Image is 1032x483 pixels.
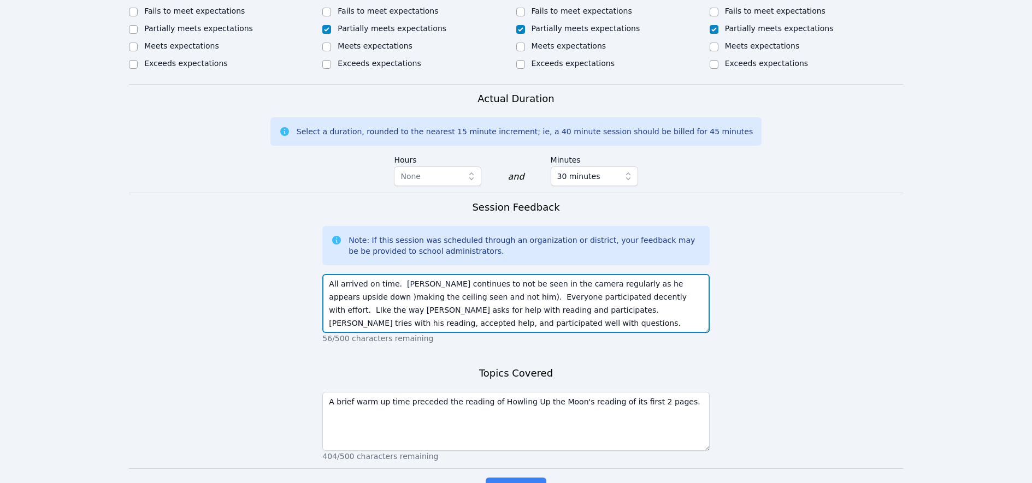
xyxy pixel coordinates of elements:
label: Meets expectations [338,41,412,50]
label: Partially meets expectations [144,24,253,33]
label: Fails to meet expectations [532,7,632,15]
p: 404/500 characters remaining [322,451,709,462]
label: Meets expectations [532,41,606,50]
label: Fails to meet expectations [144,7,245,15]
label: Partially meets expectations [338,24,446,33]
label: Exceeds expectations [338,59,421,68]
p: 56/500 characters remaining [322,333,709,344]
div: Select a duration, rounded to the nearest 15 minute increment; ie, a 40 minute session should be ... [297,126,753,137]
label: Minutes [551,150,638,166]
h3: Actual Duration [477,91,554,106]
textarea: A brief warm up time preceded the reading of Howling Up the Moon's reading of its first 2 pages. [322,392,709,451]
label: Meets expectations [725,41,800,50]
textarea: All arrived on time. [PERSON_NAME] continues to not be seen in the camera regularly as he appears... [322,274,709,333]
label: Exceeds expectations [532,59,615,68]
label: Meets expectations [144,41,219,50]
div: Note: If this session was scheduled through an organization or district, your feedback may be be ... [349,235,700,257]
button: None [394,166,481,186]
h3: Topics Covered [479,366,553,381]
label: Exceeds expectations [725,59,808,68]
span: 30 minutes [557,170,600,183]
label: Exceeds expectations [144,59,227,68]
label: Fails to meet expectations [338,7,438,15]
label: Hours [394,150,481,166]
label: Partially meets expectations [532,24,640,33]
span: None [400,172,421,181]
h3: Session Feedback [472,200,559,215]
label: Partially meets expectations [725,24,834,33]
div: and [508,170,524,183]
label: Fails to meet expectations [725,7,825,15]
button: 30 minutes [551,166,638,186]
